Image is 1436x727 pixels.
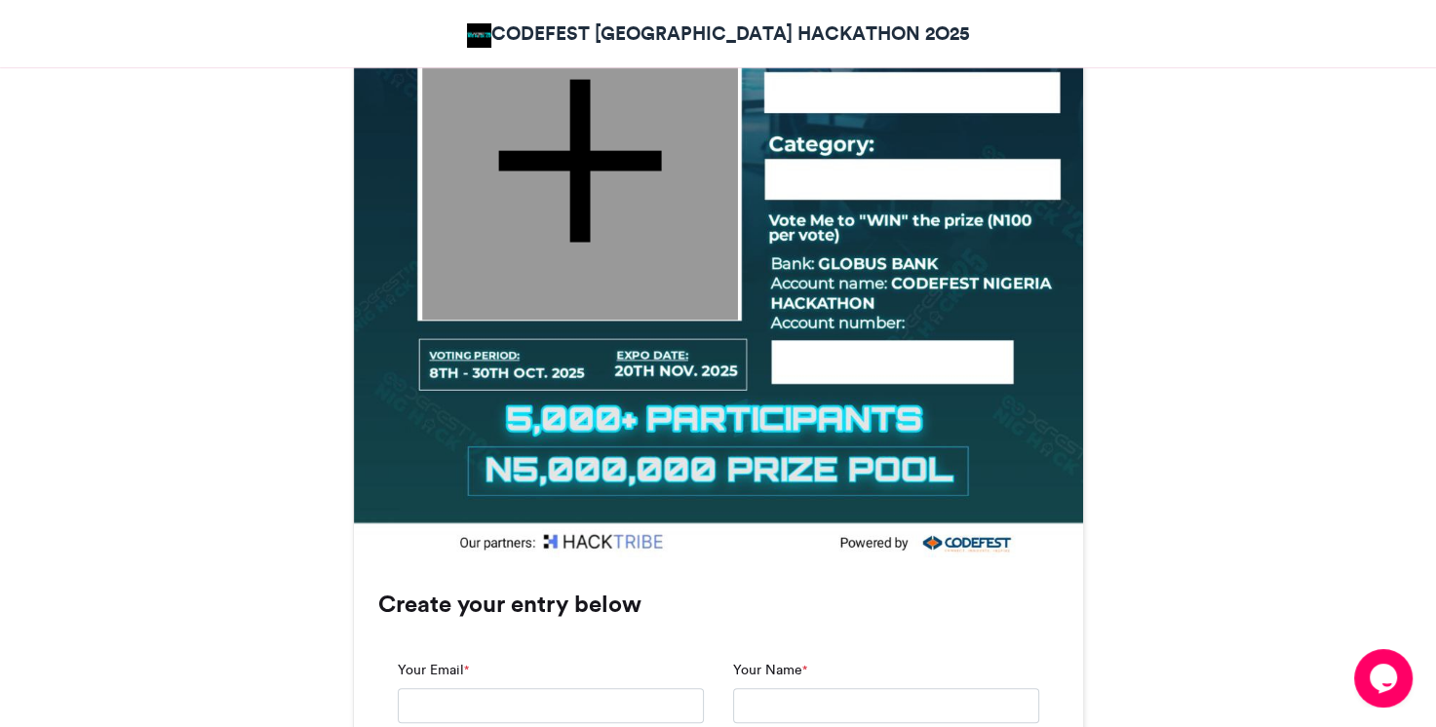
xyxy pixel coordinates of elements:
label: Your Name [733,660,807,680]
iframe: chat widget [1354,649,1417,708]
img: CODEFEST NIGERIA HACKATHON 2025 [467,23,491,48]
h3: Create your entry below [378,593,1059,616]
a: CODEFEST [GEOGRAPHIC_DATA] HACKATHON 2O25 [467,19,970,48]
label: Your Email [398,660,469,680]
